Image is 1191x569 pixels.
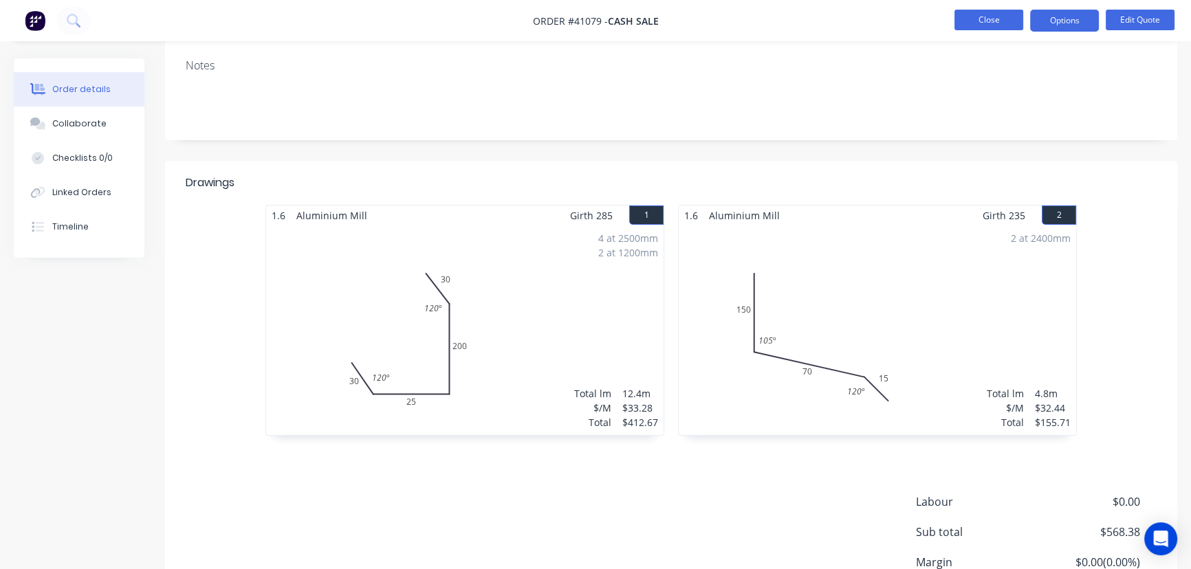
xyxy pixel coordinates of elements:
[52,83,111,96] div: Order details
[14,72,144,107] button: Order details
[14,107,144,141] button: Collaborate
[291,205,373,225] span: Aluminium Mill
[574,401,611,415] div: $/M
[916,493,1038,510] span: Labour
[916,524,1038,540] span: Sub total
[679,205,703,225] span: 1.6
[1030,10,1099,32] button: Options
[608,14,659,27] span: CASH SALE
[622,415,658,429] div: $412.67
[52,118,107,130] div: Collaborate
[954,10,1023,30] button: Close
[1011,231,1071,245] div: 2 at 2400mm
[14,175,144,210] button: Linked Orders
[533,14,608,27] span: Order #41079 -
[598,231,658,245] div: 4 at 2500mm
[987,415,1024,429] div: Total
[186,175,234,191] div: Drawings
[52,152,113,164] div: Checklists 0/0
[574,415,611,429] div: Total
[574,386,611,401] div: Total lm
[983,205,1025,225] span: Girth 235
[1106,10,1174,30] button: Edit Quote
[987,386,1024,401] div: Total lm
[266,225,664,435] div: 0302520030120º120º4 at 2500mm2 at 1200mmTotal lm$/MTotal12.4m$33.28$412.67
[1042,205,1076,225] button: 2
[622,386,658,401] div: 12.4m
[14,141,144,175] button: Checklists 0/0
[52,221,89,233] div: Timeline
[622,401,658,415] div: $33.28
[987,401,1024,415] div: $/M
[1038,524,1140,540] span: $568.38
[14,210,144,244] button: Timeline
[1144,522,1177,555] div: Open Intercom Messenger
[570,205,613,225] span: Girth 285
[266,205,291,225] span: 1.6
[703,205,785,225] span: Aluminium Mill
[1035,386,1071,401] div: 4.8m
[1035,401,1071,415] div: $32.44
[52,186,111,199] div: Linked Orders
[1035,415,1071,429] div: $155.71
[25,10,45,31] img: Factory
[186,59,1157,72] div: Notes
[1038,493,1140,510] span: $0.00
[598,245,658,260] div: 2 at 1200mm
[629,205,664,225] button: 1
[679,225,1076,435] div: 01507015105º120º2 at 2400mmTotal lm$/MTotal4.8m$32.44$155.71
